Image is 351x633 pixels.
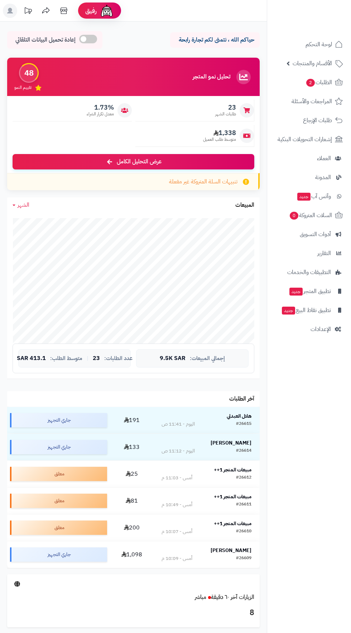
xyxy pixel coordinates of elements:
[306,77,332,87] span: الطلبات
[271,226,347,243] a: أدوات التسويق
[110,541,153,568] td: 1,098
[214,466,251,474] strong: مبيعات المتجر 1++
[10,547,107,562] div: جاري التجهيز
[10,467,107,481] div: معلق
[289,212,298,220] span: 0
[169,178,237,186] span: تنبيهات السلة المتروكة غير مفعلة
[13,607,254,619] h3: 8
[271,169,347,186] a: المدونة
[236,528,251,535] div: #26610
[162,501,192,508] div: أمس - 10:49 م
[117,158,162,166] span: عرض التحليل الكامل
[215,104,236,111] span: 23
[236,474,251,481] div: #26612
[17,355,46,362] span: 413.1 SAR
[278,134,332,144] span: إشعارات التحويلات البنكية
[104,355,133,361] span: عدد الطلبات:
[236,421,251,428] div: #26615
[271,302,347,319] a: تطبيق نقاط البيعجديد
[292,96,332,106] span: المراجعات والأسئلة
[214,493,251,500] strong: مبيعات المتجر 1++
[297,191,331,201] span: وآتس آب
[317,153,331,163] span: العملاء
[10,440,107,454] div: جاري التجهيز
[289,286,331,296] span: تطبيق المتجر
[271,321,347,338] a: الإعدادات
[110,407,153,433] td: 191
[110,488,153,514] td: 81
[211,547,251,554] strong: [PERSON_NAME]
[227,412,251,420] strong: هلال العبدلي
[93,355,100,362] span: 23
[271,36,347,53] a: لوحة التحكم
[236,555,251,562] div: #26609
[211,439,251,447] strong: [PERSON_NAME]
[293,58,332,68] span: الأقسام والمنتجات
[281,305,331,315] span: تطبيق نقاط البيع
[306,79,315,87] span: 2
[300,229,331,239] span: أدوات التسويق
[203,136,236,143] span: متوسط طلب العميل
[19,4,37,20] a: تحديثات المنصة
[162,555,192,562] div: أمس - 10:09 م
[271,74,347,91] a: الطلبات2
[271,264,347,281] a: التطبيقات والخدمات
[18,201,29,209] span: الشهر
[271,93,347,110] a: المراجعات والأسئلة
[190,355,225,361] span: إجمالي المبيعات:
[271,283,347,300] a: تطبيق المتجرجديد
[162,528,192,535] div: أمس - 10:07 م
[236,447,251,455] div: #26614
[193,74,230,80] h3: تحليل نمو المتجر
[110,514,153,541] td: 200
[315,172,331,182] span: المدونة
[306,39,332,49] span: لوحة التحكم
[160,355,186,362] span: 9.5K SAR
[203,129,236,137] span: 1,338
[282,307,295,315] span: جديد
[271,245,347,262] a: التقارير
[87,104,114,111] span: 1.73%
[271,112,347,129] a: طلبات الإرجاع
[10,494,107,508] div: معلق
[13,154,254,169] a: عرض التحليل الكامل
[311,324,331,334] span: الإعدادات
[303,115,332,125] span: طلبات الإرجاع
[10,521,107,535] div: معلق
[14,85,32,91] span: تقييم النمو
[175,36,254,44] p: حياكم الله ، نتمنى لكم تجارة رابحة
[10,413,107,427] div: جاري التجهيز
[195,593,206,601] small: مباشر
[87,111,114,117] span: معدل تكرار الشراء
[100,4,114,18] img: ai-face.png
[302,15,344,30] img: logo-2.png
[271,188,347,205] a: وآتس آبجديد
[289,210,332,220] span: السلات المتروكة
[110,461,153,487] td: 25
[297,193,311,201] span: جديد
[235,202,254,208] h3: المبيعات
[15,36,76,44] span: إعادة تحميل البيانات التلقائي
[195,593,254,601] a: الزيارات آخر ٦٠ دقيقةمباشر
[85,6,97,15] span: رفيق
[271,207,347,224] a: السلات المتروكة0
[162,474,192,481] div: أمس - 11:03 م
[215,111,236,117] span: طلبات الشهر
[50,355,82,361] span: متوسط الطلب:
[271,131,347,148] a: إشعارات التحويلات البنكية
[236,501,251,508] div: #26611
[110,434,153,460] td: 133
[13,201,29,209] a: الشهر
[317,248,331,258] span: التقارير
[271,150,347,167] a: العملاء
[87,356,88,361] span: |
[289,288,303,296] span: جديد
[214,520,251,527] strong: مبيعات المتجر 1++
[229,396,254,402] h3: آخر الطلبات
[287,267,331,277] span: التطبيقات والخدمات
[162,421,195,428] div: اليوم - 11:41 ص
[162,447,195,455] div: اليوم - 11:12 ص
